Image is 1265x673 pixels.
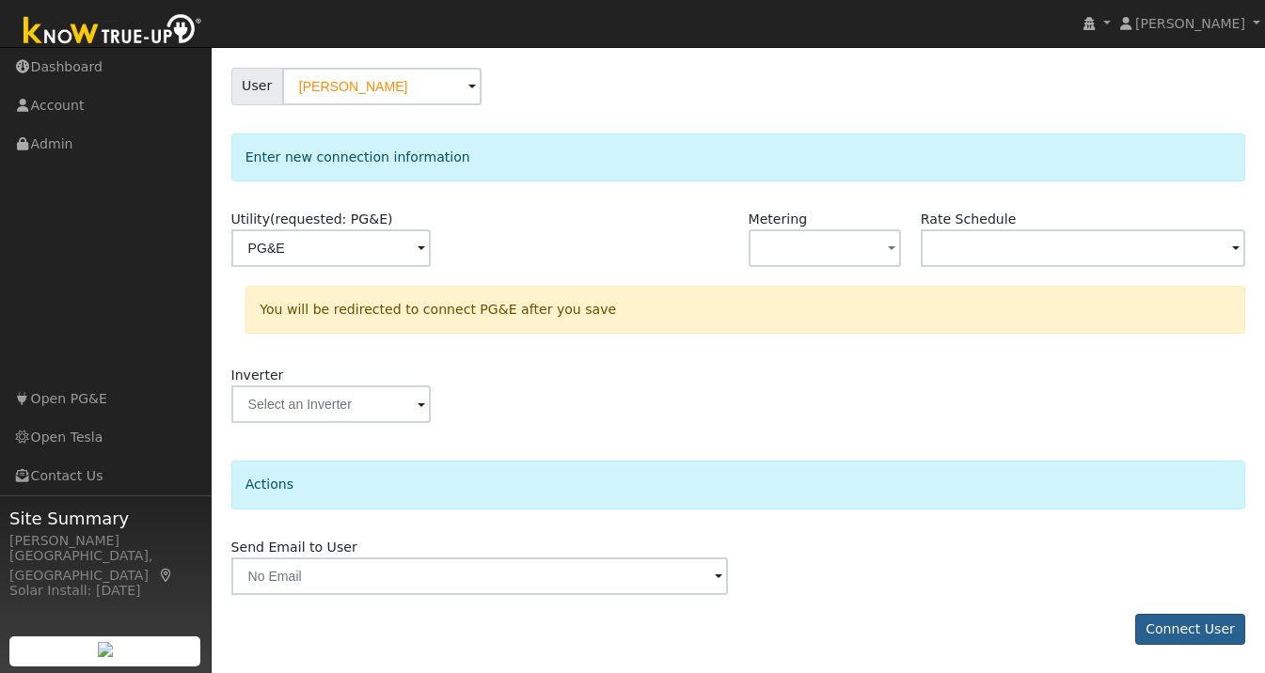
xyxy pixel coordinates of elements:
[9,581,201,601] div: Solar Install: [DATE]
[231,210,393,229] label: Utility
[282,68,482,105] input: Select a User
[231,461,1246,509] div: Actions
[245,286,1245,334] div: You will be redirected to connect PG&E after you save
[1135,16,1245,31] span: [PERSON_NAME]
[231,229,431,267] input: Select a Utility
[231,366,284,385] label: Inverter
[231,133,1246,181] div: Enter new connection information
[231,68,283,105] span: User
[9,546,201,586] div: [GEOGRAPHIC_DATA], [GEOGRAPHIC_DATA]
[231,538,357,557] label: Send Email to User
[231,557,729,595] input: No Email
[14,10,212,53] img: Know True-Up
[749,210,808,229] label: Metering
[9,531,201,551] div: [PERSON_NAME]
[158,568,175,583] a: Map
[1135,614,1246,646] button: Connect User
[270,211,393,227] span: (requested: PG&E)
[231,385,431,423] input: Select an Inverter
[9,506,201,531] span: Site Summary
[921,210,1016,229] label: Rate Schedule
[98,642,113,657] img: retrieve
